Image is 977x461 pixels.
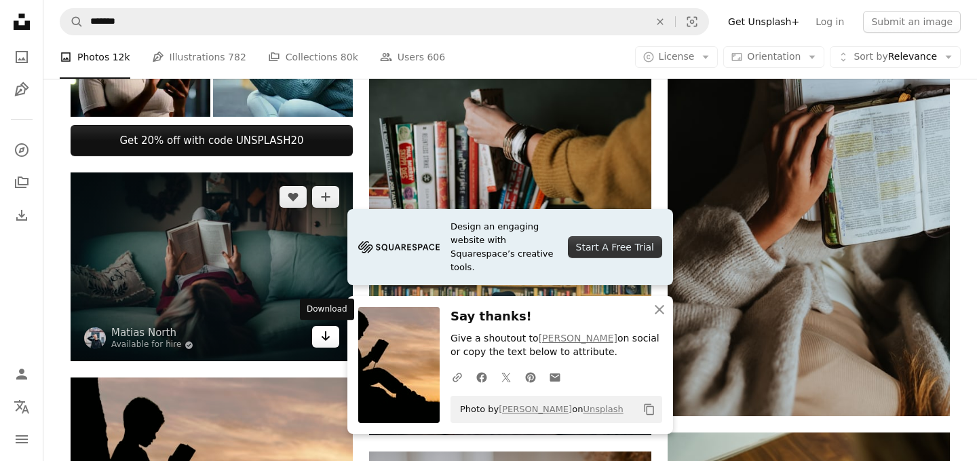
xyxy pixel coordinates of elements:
button: Like [280,186,307,208]
a: Design an engaging website with Squarespace’s creative tools.Start A Free Trial [347,209,673,285]
img: file-1705255347840-230a6ab5bca9image [358,237,440,257]
button: Language [8,393,35,420]
span: 782 [228,50,246,64]
p: Give a shoutout to on social or copy the text below to attribute. [451,332,662,359]
span: 80k [341,50,358,64]
span: Orientation [747,51,801,62]
a: [PERSON_NAME] [539,333,617,344]
a: person picking white and red book on bookshelf [369,130,651,143]
div: Download [300,299,354,320]
button: Copy to clipboard [638,398,661,421]
button: Search Unsplash [60,9,83,35]
a: Download [312,326,339,348]
a: Collections [8,169,35,196]
button: Add to Collection [312,186,339,208]
a: woman in red shirt reading book [71,261,353,273]
a: Users 606 [380,35,445,79]
a: Unsplash [583,404,623,414]
a: Get Unsplash+ [720,11,807,33]
span: 606 [427,50,445,64]
h3: Say thanks! [451,307,662,327]
a: Explore [8,136,35,164]
button: Menu [8,426,35,453]
a: Share on Pinterest [518,363,543,390]
a: [PERSON_NAME] [499,404,572,414]
button: Submit an image [863,11,961,33]
span: Relevance [854,50,937,64]
div: Start A Free Trial [568,236,662,258]
a: Share on Twitter [494,363,518,390]
a: a person reading a book [668,198,950,210]
form: Find visuals sitewide [60,8,709,35]
a: Illustrations [8,76,35,103]
a: Download History [8,202,35,229]
img: woman in red shirt reading book [71,172,353,361]
a: Available for hire [111,339,193,350]
a: Share on Facebook [470,363,494,390]
img: Go to Matias North's profile [84,327,106,349]
a: Share over email [543,363,567,390]
a: Get 20% off with code UNSPLASH20 [71,125,353,156]
button: License [635,46,719,68]
span: Sort by [854,51,887,62]
img: person picking white and red book on bookshelf [369,43,651,231]
button: Orientation [723,46,824,68]
a: Matias North [111,326,193,339]
a: Collections 80k [268,35,358,79]
a: Illustrations 782 [152,35,246,79]
a: Photos [8,43,35,71]
a: Log in [807,11,852,33]
a: Log in / Sign up [8,361,35,388]
button: Visual search [676,9,708,35]
span: License [659,51,695,62]
button: Clear [645,9,675,35]
button: Sort byRelevance [830,46,961,68]
a: Home — Unsplash [8,8,35,38]
span: Photo by on [453,399,624,420]
span: Design an engaging website with Squarespace’s creative tools. [451,220,557,274]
